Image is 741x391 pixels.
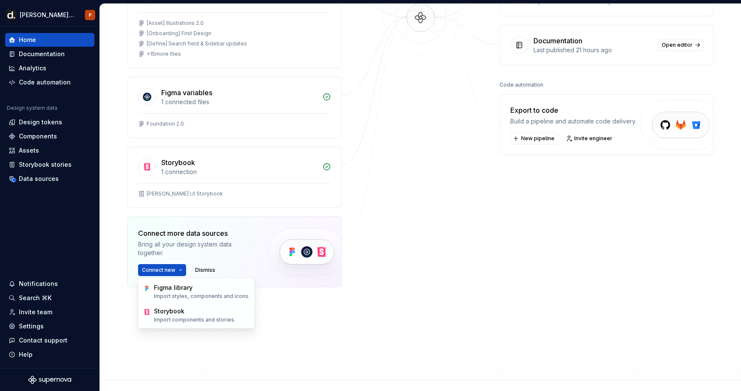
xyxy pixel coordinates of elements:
svg: Supernova Logo [28,376,71,384]
div: [Asset] Illustrations 2.0 [147,20,204,27]
div: [Define] Search field & Sidebar updates [147,40,247,47]
div: Documentation [19,50,65,58]
div: Settings [19,322,44,331]
a: Analytics [5,61,94,75]
a: Storybook stories [5,158,94,171]
a: Invite engineer [563,132,616,144]
div: Help [19,350,33,359]
button: Dismiss [191,264,219,276]
div: Contact support [19,336,67,345]
button: [PERSON_NAME] UIP [2,6,98,24]
div: Data sources [19,174,59,183]
div: Export to code [510,105,636,115]
a: Settings [5,319,94,333]
span: Connect new [142,267,175,274]
a: Assets [5,144,94,157]
div: Connect more data sources [138,228,254,238]
span: New pipeline [521,135,554,142]
a: Storybook1 connection[PERSON_NAME] UI Storybook [127,147,342,208]
div: Figma library [154,283,250,292]
div: [Onboarding] First Design [147,30,211,37]
div: [PERSON_NAME] UI Storybook [147,190,223,197]
p: Import styles, components and icons. [154,293,250,300]
p: Import components and stories. [154,316,235,323]
div: Design tokens [19,118,62,126]
a: Components [5,129,94,143]
button: Search ⌘K [5,291,94,305]
div: [PERSON_NAME] UI [20,11,75,19]
span: Dismiss [195,267,215,274]
button: Connect new [138,264,186,276]
div: 1 connected files [161,98,317,106]
div: Foundation 2.0 [147,120,184,127]
a: Data sources [5,172,94,186]
div: Figma variables [161,87,212,98]
div: Storybook [161,157,195,168]
div: Design system data [7,105,57,111]
div: Search ⌘K [19,294,51,302]
img: b918d911-6884-482e-9304-cbecc30deec6.png [6,10,16,20]
div: Invite team [19,308,52,316]
div: Notifications [19,280,58,288]
div: Storybook [154,307,235,316]
div: P [89,12,92,18]
a: Open editor [658,39,703,51]
button: Notifications [5,277,94,291]
div: Last published 21 hours ago [533,46,653,54]
div: Home [19,36,36,44]
a: Design tokens [5,115,94,129]
button: New pipeline [510,132,558,144]
button: Contact support [5,334,94,347]
a: Code automation [5,75,94,89]
div: Storybook stories [19,160,72,169]
a: Home [5,33,94,47]
div: Documentation [533,36,582,46]
a: Documentation [5,47,94,61]
button: Help [5,348,94,361]
div: Code automation [500,79,543,91]
div: Code automation [19,78,71,87]
div: 1 connection [161,168,317,176]
div: Components [19,132,57,141]
div: Build a pipeline and automate code delivery. [510,117,636,126]
span: Open editor [662,42,693,48]
a: Figma variables1 connected filesFoundation 2.0 [127,77,342,138]
span: Invite engineer [574,135,612,142]
a: Invite team [5,305,94,319]
div: Analytics [19,64,46,72]
div: + 15 more files [147,51,181,57]
div: Bring all your design system data together. [138,240,254,257]
div: Assets [19,146,39,155]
